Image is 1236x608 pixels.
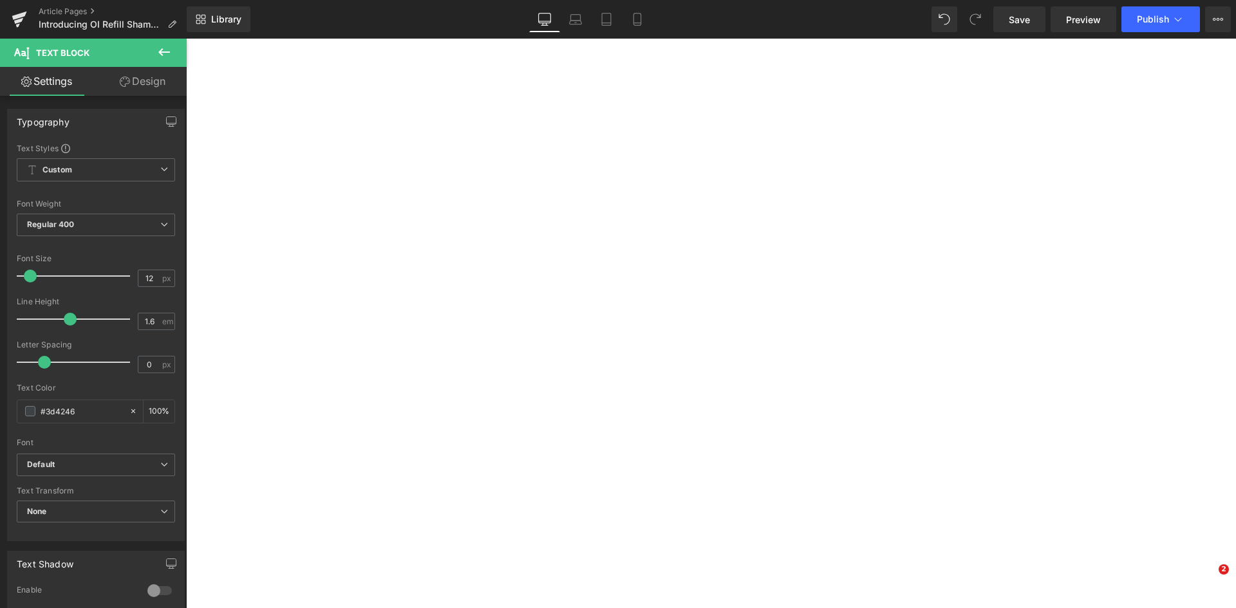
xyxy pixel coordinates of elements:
[17,254,175,263] div: Font Size
[17,486,175,495] div: Text Transform
[144,400,174,423] div: %
[17,340,175,349] div: Letter Spacing
[39,6,187,17] a: Article Pages
[1051,6,1116,32] a: Preview
[1205,6,1231,32] button: More
[17,551,73,569] div: Text Shadow
[1219,564,1229,575] span: 2
[962,6,988,32] button: Redo
[162,274,173,282] span: px
[17,585,135,598] div: Enable
[1121,6,1200,32] button: Publish
[162,317,173,326] span: em
[39,19,162,30] span: Introducing OI Refill Shampoo
[17,383,175,392] div: Text Color
[96,67,189,96] a: Design
[17,199,175,208] div: Font Weight
[162,360,173,369] span: px
[41,404,123,418] input: Color
[1137,14,1169,24] span: Publish
[211,14,241,25] span: Library
[1192,564,1223,595] iframe: Intercom live chat
[529,6,560,32] a: Desktop
[622,6,653,32] a: Mobile
[27,506,47,516] b: None
[27,459,55,470] i: Default
[36,48,89,58] span: Text Block
[17,297,175,306] div: Line Height
[17,143,175,153] div: Text Styles
[560,6,591,32] a: Laptop
[932,6,957,32] button: Undo
[591,6,622,32] a: Tablet
[17,438,175,447] div: Font
[187,6,250,32] a: New Library
[1009,13,1030,26] span: Save
[27,219,75,229] b: Regular 400
[42,165,72,176] b: Custom
[1066,13,1101,26] span: Preview
[17,109,70,127] div: Typography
